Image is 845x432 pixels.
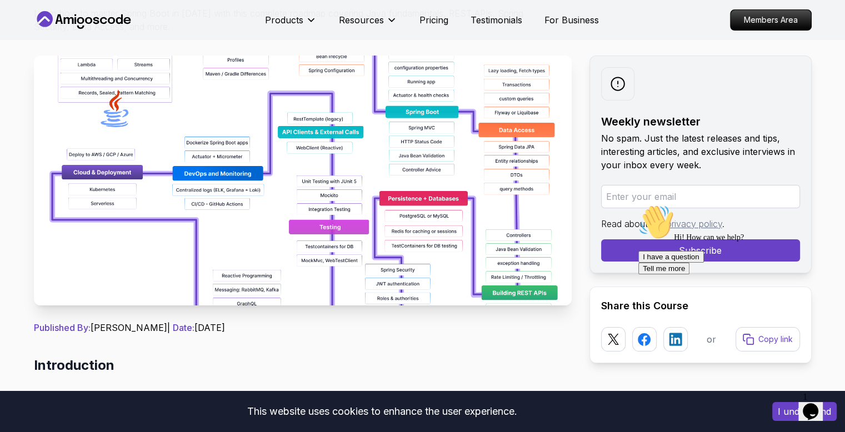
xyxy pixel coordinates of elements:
[601,132,800,172] p: No spam. Just the latest releases and tips, interesting articles, and exclusive interviews in you...
[339,13,397,36] button: Resources
[601,239,800,262] button: Subscribe
[798,388,834,421] iframe: chat widget
[34,322,91,333] span: Published By:
[34,56,572,305] img: Spring Boot Roadmap 2025: The Complete Guide for Backend Developers thumbnail
[544,13,599,27] a: For Business
[601,217,800,230] p: Read about our .
[173,322,194,333] span: Date:
[772,402,837,421] button: Accept cookies
[731,10,811,30] p: Members Area
[34,356,572,374] h2: Introduction
[419,13,448,27] a: Pricing
[471,13,522,27] a: Testimonials
[601,114,800,129] h2: Weekly newsletter
[601,185,800,208] input: Enter your email
[4,4,204,74] div: 👋Hi! How can we help?I have a questionTell me more
[34,321,572,334] p: [PERSON_NAME] | [DATE]
[4,63,56,74] button: Tell me more
[265,13,303,27] p: Products
[634,200,834,382] iframe: chat widget
[8,399,756,424] div: This website uses cookies to enhance the user experience.
[4,4,40,40] img: :wave:
[601,298,800,314] h2: Share this Course
[265,13,317,36] button: Products
[4,33,110,42] span: Hi! How can we help?
[339,13,384,27] p: Resources
[4,51,70,63] button: I have a question
[730,9,812,31] a: Members Area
